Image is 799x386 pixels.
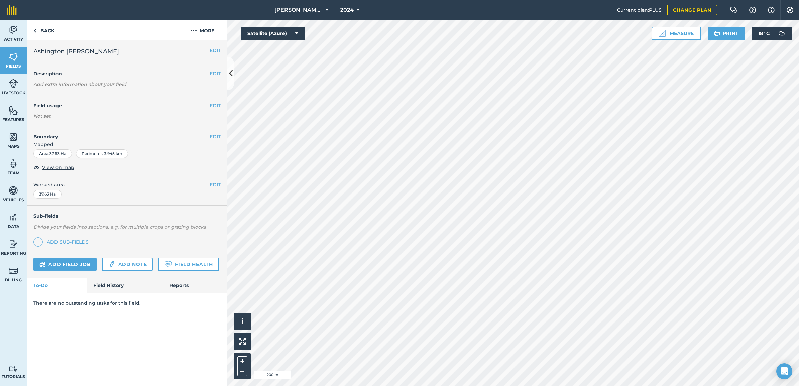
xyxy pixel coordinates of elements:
[241,317,243,325] span: i
[177,20,227,40] button: More
[27,141,227,148] span: Mapped
[102,258,153,271] a: Add note
[9,25,18,35] img: svg+xml;base64,PD94bWwgdmVyc2lvbj0iMS4wIiBlbmNvZGluZz0idXRmLTgiPz4KPCEtLSBHZW5lcmF0b3I6IEFkb2JlIE...
[768,6,775,14] img: svg+xml;base64,PHN2ZyB4bWxucz0iaHR0cDovL3d3dy53My5vcmcvMjAwMC9zdmciIHdpZHRoPSIxNyIgaGVpZ2h0PSIxNy...
[274,6,323,14] span: [PERSON_NAME] LTD
[237,366,247,376] button: –
[752,27,792,40] button: 18 °C
[190,27,197,35] img: svg+xml;base64,PHN2ZyB4bWxucz0iaHR0cDovL3d3dy53My5vcmcvMjAwMC9zdmciIHdpZHRoPSIyMCIgaGVpZ2h0PSIyNC...
[714,29,720,37] img: svg+xml;base64,PHN2ZyB4bWxucz0iaHR0cDovL3d3dy53My5vcmcvMjAwMC9zdmciIHdpZHRoPSIxOSIgaGVpZ2h0PSIyNC...
[33,102,210,109] h4: Field usage
[27,278,87,293] a: To-Do
[210,181,221,188] button: EDIT
[33,81,126,87] em: Add extra information about your field
[33,149,72,158] div: Area : 37.63 Ha
[9,132,18,142] img: svg+xml;base64,PHN2ZyB4bWxucz0iaHR0cDovL3d3dy53My5vcmcvMjAwMC9zdmciIHdpZHRoPSI1NiIgaGVpZ2h0PSI2MC...
[33,237,91,247] a: Add sub-fields
[9,105,18,115] img: svg+xml;base64,PHN2ZyB4bWxucz0iaHR0cDovL3d3dy53My5vcmcvMjAwMC9zdmciIHdpZHRoPSI1NiIgaGVpZ2h0PSI2MC...
[340,6,354,14] span: 2024
[659,30,666,37] img: Ruler icon
[749,7,757,13] img: A question mark icon
[9,266,18,276] img: svg+xml;base64,PD94bWwgdmVyc2lvbj0iMS4wIiBlbmNvZGluZz0idXRmLTgiPz4KPCEtLSBHZW5lcmF0b3I6IEFkb2JlIE...
[7,5,17,15] img: fieldmargin Logo
[9,239,18,249] img: svg+xml;base64,PD94bWwgdmVyc2lvbj0iMS4wIiBlbmNvZGluZz0idXRmLTgiPz4KPCEtLSBHZW5lcmF0b3I6IEFkb2JlIE...
[210,133,221,140] button: EDIT
[33,163,74,171] button: View on map
[27,20,61,40] a: Back
[163,278,227,293] a: Reports
[234,313,251,330] button: i
[239,338,246,345] img: Four arrows, one pointing top left, one top right, one bottom right and the last bottom left
[27,212,227,220] h4: Sub-fields
[758,27,770,40] span: 18 ° C
[9,159,18,169] img: svg+xml;base64,PD94bWwgdmVyc2lvbj0iMS4wIiBlbmNvZGluZz0idXRmLTgiPz4KPCEtLSBHZW5lcmF0b3I6IEFkb2JlIE...
[33,113,221,119] div: Not set
[667,5,717,15] a: Change plan
[9,366,18,372] img: svg+xml;base64,PD94bWwgdmVyc2lvbj0iMS4wIiBlbmNvZGluZz0idXRmLTgiPz4KPCEtLSBHZW5lcmF0b3I6IEFkb2JlIE...
[652,27,701,40] button: Measure
[33,258,97,271] a: Add field job
[33,181,221,188] span: Worked area
[9,185,18,196] img: svg+xml;base64,PD94bWwgdmVyc2lvbj0iMS4wIiBlbmNvZGluZz0idXRmLTgiPz4KPCEtLSBHZW5lcmF0b3I6IEFkb2JlIE...
[87,278,162,293] a: Field History
[33,299,221,307] p: There are no outstanding tasks for this field.
[33,163,39,171] img: svg+xml;base64,PHN2ZyB4bWxucz0iaHR0cDovL3d3dy53My5vcmcvMjAwMC9zdmciIHdpZHRoPSIxOCIgaGVpZ2h0PSIyNC...
[210,47,221,54] button: EDIT
[210,102,221,109] button: EDIT
[776,363,792,379] div: Open Intercom Messenger
[108,260,115,268] img: svg+xml;base64,PD94bWwgdmVyc2lvbj0iMS4wIiBlbmNvZGluZz0idXRmLTgiPz4KPCEtLSBHZW5lcmF0b3I6IEFkb2JlIE...
[158,258,219,271] a: Field Health
[786,7,794,13] img: A cog icon
[42,164,74,171] span: View on map
[33,70,221,77] h4: Description
[9,79,18,89] img: svg+xml;base64,PD94bWwgdmVyc2lvbj0iMS4wIiBlbmNvZGluZz0idXRmLTgiPz4KPCEtLSBHZW5lcmF0b3I6IEFkb2JlIE...
[39,260,46,268] img: svg+xml;base64,PD94bWwgdmVyc2lvbj0iMS4wIiBlbmNvZGluZz0idXRmLTgiPz4KPCEtLSBHZW5lcmF0b3I6IEFkb2JlIE...
[27,126,210,140] h4: Boundary
[9,52,18,62] img: svg+xml;base64,PHN2ZyB4bWxucz0iaHR0cDovL3d3dy53My5vcmcvMjAwMC9zdmciIHdpZHRoPSI1NiIgaGVpZ2h0PSI2MC...
[36,238,40,246] img: svg+xml;base64,PHN2ZyB4bWxucz0iaHR0cDovL3d3dy53My5vcmcvMjAwMC9zdmciIHdpZHRoPSIxNCIgaGVpZ2h0PSIyNC...
[730,7,738,13] img: Two speech bubbles overlapping with the left bubble in the forefront
[241,27,305,40] button: Satellite (Azure)
[33,27,36,35] img: svg+xml;base64,PHN2ZyB4bWxucz0iaHR0cDovL3d3dy53My5vcmcvMjAwMC9zdmciIHdpZHRoPSI5IiBoZWlnaHQ9IjI0Ii...
[33,47,119,56] span: Ashington [PERSON_NAME]
[237,356,247,366] button: +
[708,27,745,40] button: Print
[775,27,788,40] img: svg+xml;base64,PD94bWwgdmVyc2lvbj0iMS4wIiBlbmNvZGluZz0idXRmLTgiPz4KPCEtLSBHZW5lcmF0b3I6IEFkb2JlIE...
[76,149,128,158] div: Perimeter : 3.945 km
[9,212,18,222] img: svg+xml;base64,PD94bWwgdmVyc2lvbj0iMS4wIiBlbmNvZGluZz0idXRmLTgiPz4KPCEtLSBHZW5lcmF0b3I6IEFkb2JlIE...
[210,70,221,77] button: EDIT
[33,190,62,199] div: 37.63 Ha
[617,6,662,14] span: Current plan : PLUS
[33,224,206,230] em: Divide your fields into sections, e.g. for multiple crops or grazing blocks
